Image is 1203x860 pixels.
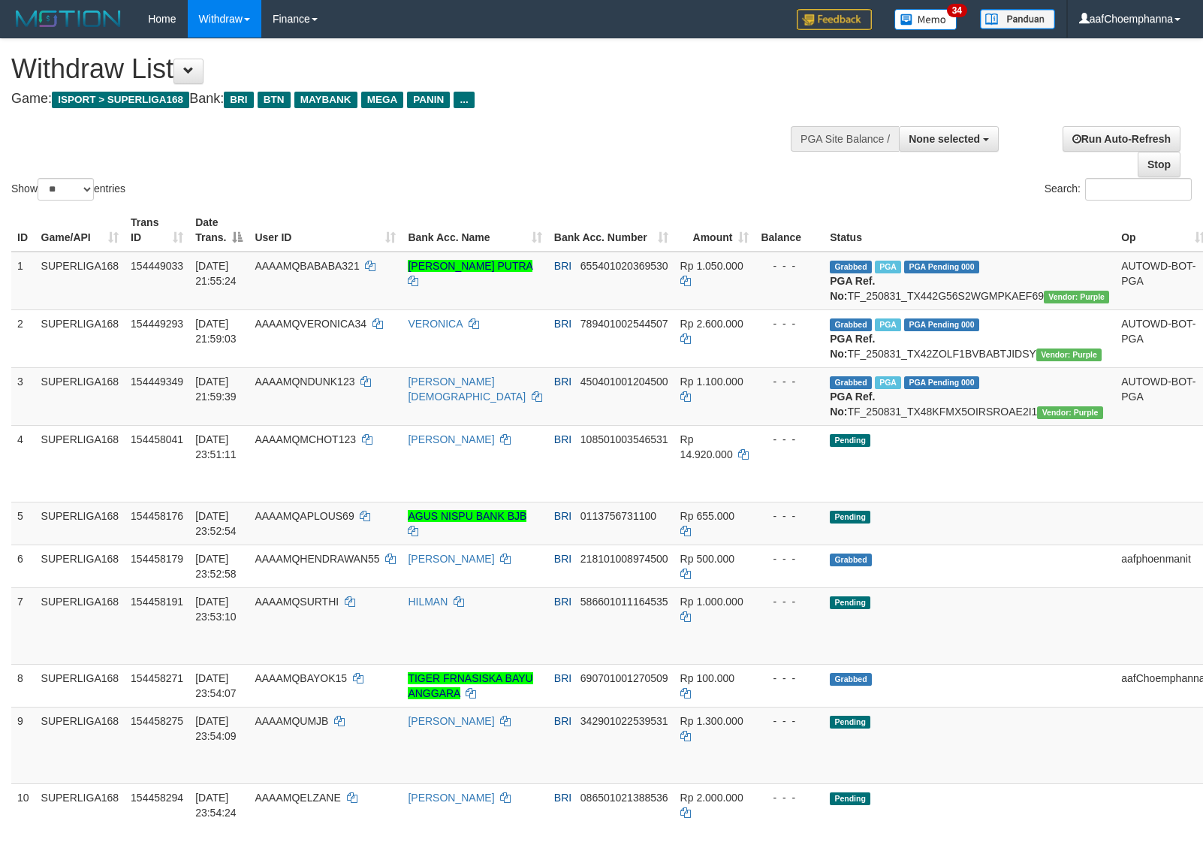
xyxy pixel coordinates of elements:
[680,318,743,330] span: Rp 2.600.000
[904,376,979,389] span: PGA Pending
[797,9,872,30] img: Feedback.jpg
[408,510,526,522] a: AGUS NISPU BANK BJB
[195,553,237,580] span: [DATE] 23:52:58
[255,260,359,272] span: AAAAMQBABABA321
[195,672,237,699] span: [DATE] 23:54:07
[830,275,875,302] b: PGA Ref. No:
[255,510,354,522] span: AAAAMQAPLOUS69
[824,252,1115,310] td: TF_250831_TX442G56S2WGMPKAEF69
[255,715,328,727] span: AAAAMQUMJB
[980,9,1055,29] img: panduan.png
[255,318,366,330] span: AAAAMQVERONICA34
[791,126,899,152] div: PGA Site Balance /
[52,92,189,108] span: ISPORT > SUPERLIGA168
[909,133,980,145] span: None selected
[580,672,668,684] span: Copy 690701001270509 to clipboard
[407,92,450,108] span: PANIN
[680,792,743,804] span: Rp 2.000.000
[131,318,183,330] span: 154449293
[35,783,125,860] td: SUPERLIGA168
[131,792,183,804] span: 154458294
[35,309,125,367] td: SUPERLIGA168
[11,545,35,587] td: 6
[554,433,571,445] span: BRI
[35,664,125,707] td: SUPERLIGA168
[674,209,755,252] th: Amount: activate to sort column ascending
[408,260,532,272] a: [PERSON_NAME] PUTRA
[761,432,818,447] div: - - -
[875,318,901,331] span: Marked by aafheankoy
[904,261,979,273] span: PGA Pending
[830,434,870,447] span: Pending
[1037,406,1102,419] span: Vendor URL: https://trx4.1velocity.biz
[131,376,183,388] span: 154449349
[35,252,125,310] td: SUPERLIGA168
[830,511,870,524] span: Pending
[255,596,339,608] span: AAAAMQSURTHI
[830,554,872,566] span: Grabbed
[761,671,818,686] div: - - -
[408,715,494,727] a: [PERSON_NAME]
[680,376,743,388] span: Rp 1.100.000
[11,178,125,201] label: Show entries
[408,672,532,699] a: TIGER FRNASISKA BAYU ANGGARA
[680,553,734,565] span: Rp 500.000
[830,318,872,331] span: Grabbed
[11,209,35,252] th: ID
[35,545,125,587] td: SUPERLIGA168
[755,209,824,252] th: Balance
[899,126,999,152] button: None selected
[680,510,734,522] span: Rp 655.000
[824,367,1115,425] td: TF_250831_TX48KFMX5OIRSROAE2I1
[554,672,571,684] span: BRI
[38,178,94,201] select: Showentries
[830,391,875,418] b: PGA Ref. No:
[11,502,35,545] td: 5
[680,596,743,608] span: Rp 1.000.000
[224,92,253,108] span: BRI
[11,664,35,707] td: 8
[195,376,237,403] span: [DATE] 21:59:39
[580,318,668,330] span: Copy 789401002544507 to clipboard
[11,252,35,310] td: 1
[408,553,494,565] a: [PERSON_NAME]
[131,510,183,522] span: 154458176
[680,715,743,727] span: Rp 1.300.000
[761,551,818,566] div: - - -
[11,92,787,107] h4: Game: Bank:
[402,209,547,252] th: Bank Acc. Name: activate to sort column ascending
[408,792,494,804] a: [PERSON_NAME]
[189,209,249,252] th: Date Trans.: activate to sort column descending
[131,715,183,727] span: 154458275
[454,92,474,108] span: ...
[830,716,870,729] span: Pending
[680,433,733,460] span: Rp 14.920.000
[195,596,237,623] span: [DATE] 23:53:10
[830,792,870,805] span: Pending
[1085,178,1192,201] input: Search:
[554,318,571,330] span: BRI
[830,673,872,686] span: Grabbed
[554,715,571,727] span: BRI
[408,318,462,330] a: VERONICA
[131,672,183,684] span: 154458271
[554,596,571,608] span: BRI
[761,374,818,389] div: - - -
[255,792,340,804] span: AAAAMQELZANE
[11,587,35,664] td: 7
[195,792,237,819] span: [DATE] 23:54:24
[35,209,125,252] th: Game/API: activate to sort column ascending
[824,209,1115,252] th: Status
[131,553,183,565] span: 154458179
[830,596,870,609] span: Pending
[904,318,979,331] span: PGA Pending
[195,318,237,345] span: [DATE] 21:59:03
[1138,152,1180,177] a: Stop
[408,596,448,608] a: HILMAN
[35,367,125,425] td: SUPERLIGA168
[255,672,347,684] span: AAAAMQBAYOK15
[11,707,35,783] td: 9
[554,510,571,522] span: BRI
[761,594,818,609] div: - - -
[580,596,668,608] span: Copy 586601011164535 to clipboard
